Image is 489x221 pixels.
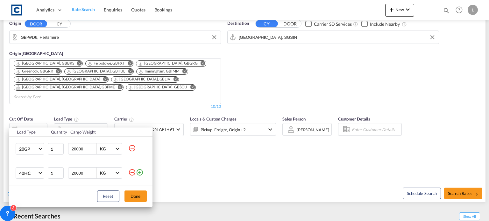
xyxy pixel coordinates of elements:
[97,190,119,202] button: Reset
[100,170,106,176] div: KG
[71,168,96,178] input: Enter Weight
[48,143,64,155] input: Qty
[48,167,64,179] input: Qty
[19,146,38,152] span: 20GP
[47,128,67,137] th: Quantity
[16,143,44,155] md-select: Choose: 20GP
[71,143,96,154] input: Enter Weight
[9,128,47,137] th: Load Type
[128,169,136,176] md-icon: icon-minus-circle-outline
[70,129,124,135] div: Cargo Weight
[128,144,136,152] md-icon: icon-minus-circle-outline
[16,167,44,179] md-select: Choose: 40HC
[100,146,106,151] div: KG
[19,170,38,176] span: 40HC
[124,190,147,202] button: Done
[136,169,144,176] md-icon: icon-plus-circle-outline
